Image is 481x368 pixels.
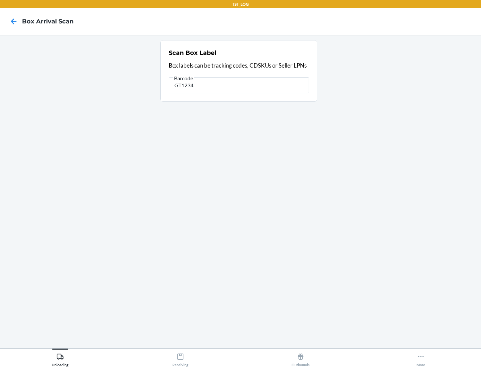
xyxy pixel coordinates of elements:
[417,350,425,367] div: More
[173,75,194,82] span: Barcode
[169,77,309,93] input: Barcode
[240,349,361,367] button: Outbounds
[172,350,188,367] div: Receiving
[169,61,309,70] p: Box labels can be tracking codes, CDSKUs or Seller LPNs
[120,349,240,367] button: Receiving
[169,49,216,57] h2: Scan Box Label
[232,1,249,7] p: TST_LOG
[22,17,73,26] h4: Box Arrival Scan
[52,350,68,367] div: Unloading
[292,350,310,367] div: Outbounds
[361,349,481,367] button: More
